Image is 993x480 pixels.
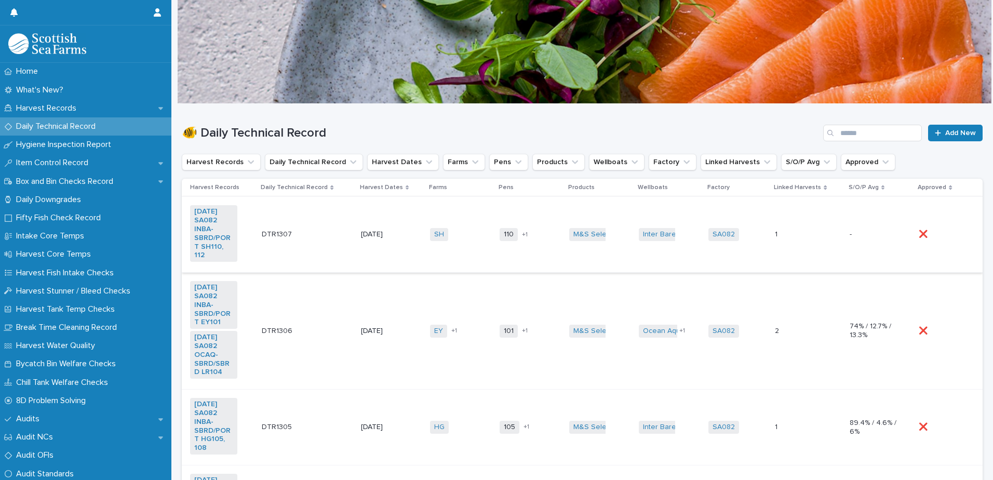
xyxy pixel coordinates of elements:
[643,327,688,336] a: Ocean Aquila
[451,328,457,334] span: + 1
[919,325,930,336] p: ❌
[775,325,781,336] p: 2
[945,129,976,137] span: Add New
[500,325,518,338] span: 101
[643,230,686,239] a: Inter Barents
[12,103,85,113] p: Harvest Records
[262,421,294,432] p: DTR1305
[194,207,233,260] a: [DATE] SA082 INBA-SBRD/PORT SH110, 112
[849,182,879,193] p: S/O/P Avg
[532,154,585,170] button: Products
[919,421,930,432] p: ❌
[713,230,735,239] a: SA082
[361,327,408,336] p: [DATE]
[774,182,821,193] p: Linked Harvests
[194,333,233,377] a: [DATE] SA082 OCAQ-SBRD/SBRD LR104
[190,182,239,193] p: Harvest Records
[643,423,686,432] a: Inter Barents
[713,423,735,432] a: SA082
[12,140,119,150] p: Hygiene Inspection Report
[12,341,103,351] p: Harvest Water Quality
[850,419,897,436] p: 89.4% / 4.6% / 6%
[367,154,439,170] button: Harvest Dates
[262,325,294,336] p: DTR1306
[781,154,837,170] button: S/O/P Avg
[429,182,447,193] p: Farms
[489,154,528,170] button: Pens
[262,228,294,239] p: DTR1307
[919,228,930,239] p: ❌
[12,414,48,424] p: Audits
[841,154,895,170] button: Approved
[499,182,514,193] p: Pens
[823,125,922,141] input: Search
[12,177,122,186] p: Box and Bin Checks Record
[573,423,612,432] a: M&S Select
[194,400,233,452] a: [DATE] SA082 INBA-SBRD/PORT HG105, 108
[568,182,595,193] p: Products
[775,421,780,432] p: 1
[850,322,897,340] p: 74% / 12.7% / 13.3%
[360,182,403,193] p: Harvest Dates
[713,327,735,336] a: SA082
[524,424,529,430] span: + 1
[500,421,519,434] span: 105
[589,154,645,170] button: Wellboats
[182,154,261,170] button: Harvest Records
[12,66,46,76] p: Home
[12,158,97,168] p: Item Control Record
[12,195,89,205] p: Daily Downgrades
[500,228,518,241] span: 110
[434,423,445,432] a: HG
[573,230,612,239] a: M&S Select
[12,213,109,223] p: Fifty Fish Check Record
[12,268,122,278] p: Harvest Fish Intake Checks
[775,228,780,239] p: 1
[361,423,408,432] p: [DATE]
[918,182,946,193] p: Approved
[434,327,443,336] a: EY
[182,126,819,141] h1: 🐠 Daily Technical Record
[12,323,125,332] p: Break Time Cleaning Record
[8,33,86,54] img: mMrefqRFQpe26GRNOUkG
[182,197,983,273] tr: [DATE] SA082 INBA-SBRD/PORT SH110, 112 DTR1307DTR1307 [DATE]SH 110+1M&S Select Inter Barents SA08...
[12,469,82,479] p: Audit Standards
[434,230,444,239] a: SH
[12,286,139,296] p: Harvest Stunner / Bleed Checks
[12,249,99,259] p: Harvest Core Temps
[522,328,528,334] span: + 1
[12,450,62,460] p: Audit OFIs
[12,231,92,241] p: Intake Core Temps
[638,182,668,193] p: Wellboats
[12,85,72,95] p: What's New?
[707,182,730,193] p: Factory
[265,154,363,170] button: Daily Technical Record
[850,230,897,239] p: -
[361,230,408,239] p: [DATE]
[261,182,328,193] p: Daily Technical Record
[701,154,777,170] button: Linked Harvests
[12,122,104,131] p: Daily Technical Record
[573,327,612,336] a: M&S Select
[649,154,696,170] button: Factory
[182,273,983,390] tr: [DATE] SA082 INBA-SBRD/PORT EY101 [DATE] SA082 OCAQ-SBRD/SBRD LR104 DTR1306DTR1306 [DATE]EY +1101...
[194,283,233,327] a: [DATE] SA082 INBA-SBRD/PORT EY101
[12,396,94,406] p: 8D Problem Solving
[443,154,485,170] button: Farms
[12,304,123,314] p: Harvest Tank Temp Checks
[928,125,983,141] a: Add New
[522,232,528,238] span: + 1
[12,378,116,388] p: Chill Tank Welfare Checks
[182,390,983,465] tr: [DATE] SA082 INBA-SBRD/PORT HG105, 108 DTR1305DTR1305 [DATE]HG 105+1M&S Select Inter Barents SA08...
[679,328,685,334] span: + 1
[12,359,124,369] p: Bycatch Bin Welfare Checks
[12,432,61,442] p: Audit NCs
